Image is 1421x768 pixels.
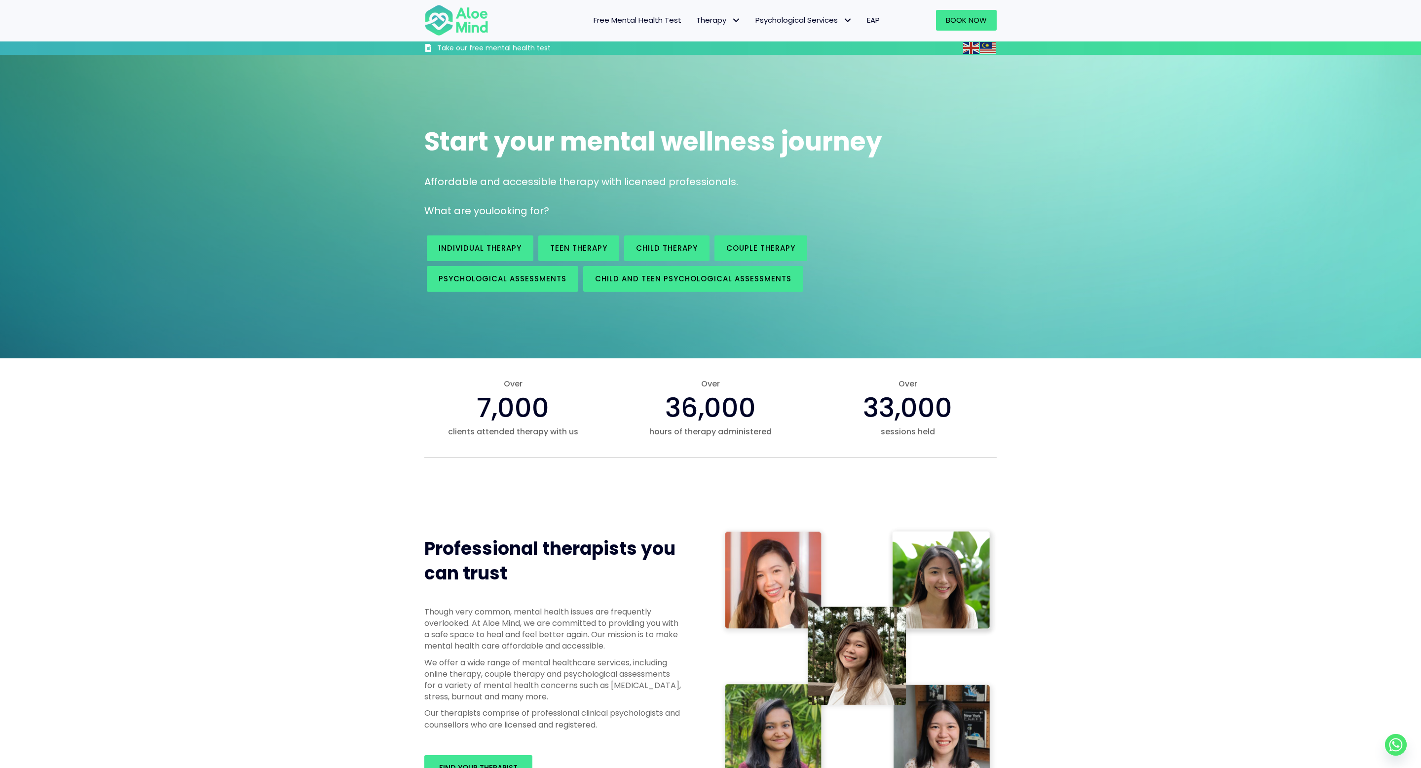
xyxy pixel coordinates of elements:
span: Psychological Services [755,15,852,25]
span: 33,000 [863,389,952,426]
p: Though very common, mental health issues are frequently overlooked. At Aloe Mind, we are committe... [424,606,681,652]
h3: Take our free mental health test [437,43,603,53]
span: Couple therapy [726,243,795,253]
span: Therapy [696,15,741,25]
span: Start your mental wellness journey [424,123,882,159]
span: 7,000 [477,389,549,426]
a: Psychological ServicesPsychological Services: submenu [748,10,860,31]
a: Psychological assessments [427,266,578,292]
span: Over [819,378,997,389]
span: Professional therapists you can trust [424,536,675,586]
img: en [963,42,979,54]
a: English [963,42,980,53]
span: sessions held [819,426,997,437]
a: Child Therapy [624,235,710,261]
span: 36,000 [665,389,756,426]
a: Take our free mental health test [424,43,603,55]
span: What are you [424,204,491,218]
span: Child and Teen Psychological assessments [595,273,791,284]
a: Whatsapp [1385,734,1407,756]
a: Book Now [936,10,997,31]
p: Affordable and accessible therapy with licensed professionals. [424,175,997,189]
span: Over [622,378,799,389]
a: Free Mental Health Test [586,10,689,31]
span: Teen Therapy [550,243,607,253]
span: Free Mental Health Test [594,15,681,25]
p: We offer a wide range of mental healthcare services, including online therapy, couple therapy and... [424,657,681,703]
span: Therapy: submenu [729,13,743,28]
span: Psychological Services: submenu [840,13,855,28]
span: clients attended therapy with us [424,426,602,437]
a: Couple therapy [714,235,807,261]
a: Individual therapy [427,235,533,261]
span: Over [424,378,602,389]
img: ms [980,42,996,54]
a: TherapyTherapy: submenu [689,10,748,31]
img: Aloe mind Logo [424,4,488,37]
span: Psychological assessments [439,273,566,284]
nav: Menu [501,10,887,31]
a: EAP [860,10,887,31]
a: Teen Therapy [538,235,619,261]
span: looking for? [491,204,549,218]
span: hours of therapy administered [622,426,799,437]
span: Book Now [946,15,987,25]
span: Individual therapy [439,243,522,253]
p: Our therapists comprise of professional clinical psychologists and counsellors who are licensed a... [424,707,681,730]
a: Child and Teen Psychological assessments [583,266,803,292]
a: Malay [980,42,997,53]
span: Child Therapy [636,243,698,253]
span: EAP [867,15,880,25]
